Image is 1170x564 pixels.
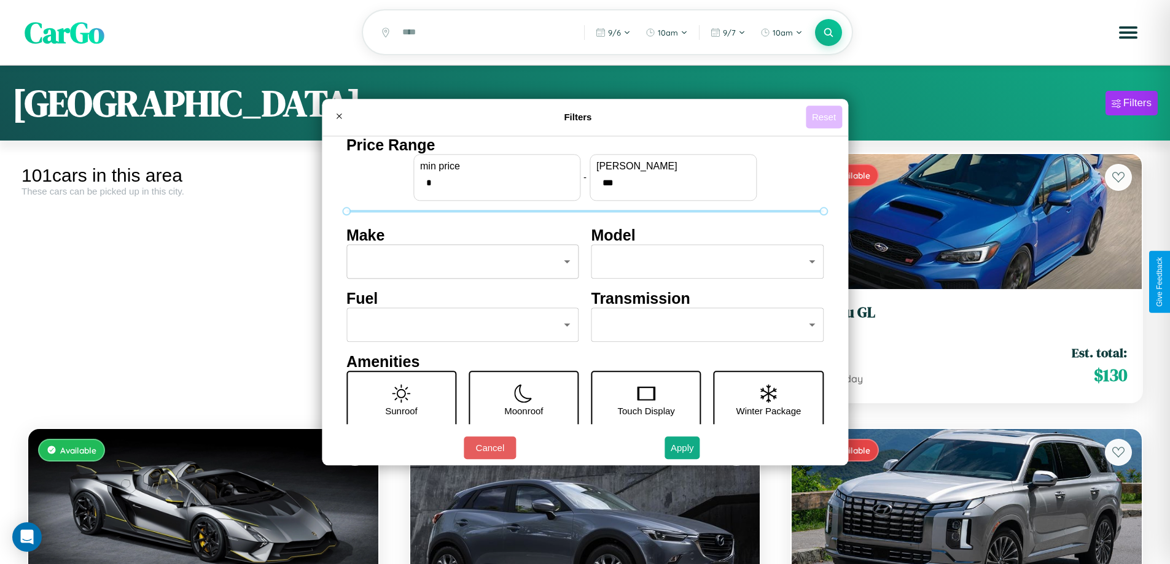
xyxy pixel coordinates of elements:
[1123,97,1152,109] div: Filters
[385,403,418,419] p: Sunroof
[591,290,824,307] h4: Transmission
[1106,91,1158,115] button: Filters
[608,28,621,37] span: 9 / 6
[773,28,793,37] span: 10am
[25,12,104,53] span: CarGo
[1072,344,1127,361] span: Est. total:
[704,23,752,42] button: 9/7
[1155,257,1164,307] div: Give Feedback
[21,186,385,196] div: These cars can be picked up in this city.
[596,161,750,172] label: [PERSON_NAME]
[1094,363,1127,387] span: $ 130
[504,403,543,419] p: Moonroof
[806,304,1127,334] a: Subaru GL2021
[12,522,42,552] div: Open Intercom Messenger
[1111,15,1145,50] button: Open menu
[591,226,824,244] h4: Model
[837,373,863,385] span: / day
[583,169,587,185] p: -
[658,28,678,37] span: 10am
[60,445,96,455] span: Available
[350,112,806,122] h4: Filters
[346,226,579,244] h4: Make
[617,403,674,419] p: Touch Display
[723,28,736,37] span: 9 / 7
[346,136,824,154] h4: Price Range
[346,353,824,371] h4: Amenities
[806,106,842,128] button: Reset
[420,161,574,172] label: min price
[736,403,801,419] p: Winter Package
[639,23,694,42] button: 10am
[754,23,809,42] button: 10am
[590,23,637,42] button: 9/6
[665,436,700,459] button: Apply
[21,165,385,186] div: 101 cars in this area
[12,78,361,128] h1: [GEOGRAPHIC_DATA]
[464,436,516,459] button: Cancel
[346,290,579,307] h4: Fuel
[806,304,1127,322] h3: Subaru GL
